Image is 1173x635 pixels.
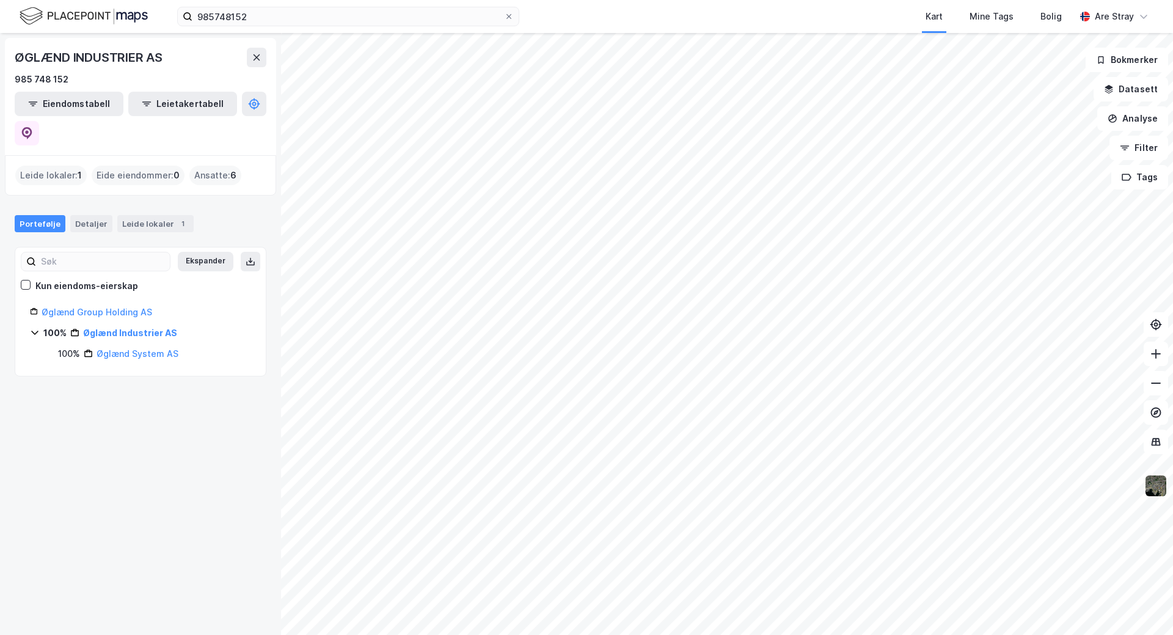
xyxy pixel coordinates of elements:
[230,168,236,183] span: 6
[97,348,178,359] a: Øglænd System AS
[178,252,233,271] button: Ekspander
[189,166,241,185] div: Ansatte :
[1112,576,1173,635] iframe: Chat Widget
[15,92,123,116] button: Eiendomstabell
[15,166,87,185] div: Leide lokaler :
[58,347,80,361] div: 100%
[15,72,68,87] div: 985 748 152
[42,307,152,317] a: Øglænd Group Holding AS
[35,279,138,293] div: Kun eiendoms-eierskap
[177,218,189,230] div: 1
[36,252,170,271] input: Søk
[78,168,82,183] span: 1
[1095,9,1134,24] div: Are Stray
[20,6,148,27] img: logo.f888ab2527a4732fd821a326f86c7f29.svg
[1086,48,1168,72] button: Bokmerker
[117,215,194,232] div: Leide lokaler
[1040,9,1062,24] div: Bolig
[83,328,177,338] a: Øglænd Industrier AS
[1097,106,1168,131] button: Analyse
[174,168,180,183] span: 0
[1109,136,1168,160] button: Filter
[70,215,112,232] div: Detaljer
[1094,77,1168,101] button: Datasett
[128,92,237,116] button: Leietakertabell
[43,326,67,340] div: 100%
[1144,474,1168,497] img: 9k=
[15,215,65,232] div: Portefølje
[192,7,504,26] input: Søk på adresse, matrikkel, gårdeiere, leietakere eller personer
[92,166,185,185] div: Eide eiendommer :
[926,9,943,24] div: Kart
[1111,165,1168,189] button: Tags
[970,9,1014,24] div: Mine Tags
[15,48,165,67] div: ØGLÆND INDUSTRIER AS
